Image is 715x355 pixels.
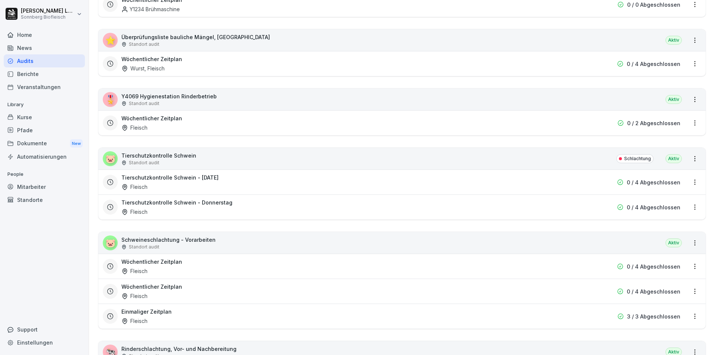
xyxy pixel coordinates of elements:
[4,124,85,137] a: Pfade
[121,267,147,275] div: Fleisch
[4,80,85,93] a: Veranstaltungen
[103,92,118,107] div: 🎖️
[103,151,118,166] div: 🐷
[121,64,165,72] div: Wurst, Fleisch
[665,238,682,247] div: Aktiv
[4,180,85,193] a: Mitarbeiter
[129,41,159,48] p: Standort audit
[121,55,182,63] h3: Wöchentlicher Zeitplan
[121,124,147,131] div: Fleisch
[4,137,85,150] div: Dokumente
[129,159,159,166] p: Standort audit
[4,67,85,80] a: Berichte
[627,203,680,211] p: 0 / 4 Abgeschlossen
[21,15,75,20] p: Sonnberg Biofleisch
[121,258,182,266] h3: Wöchentlicher Zeitplan
[4,54,85,67] a: Audits
[103,33,118,48] div: ⭐
[4,137,85,150] a: DokumenteNew
[4,193,85,206] a: Standorte
[129,244,159,250] p: Standort audit
[129,100,159,107] p: Standort audit
[121,308,172,316] h3: Einmaliger Zeitplan
[627,119,680,127] p: 0 / 2 Abgeschlossen
[665,95,682,104] div: Aktiv
[665,36,682,45] div: Aktiv
[121,283,182,291] h3: Wöchentlicher Zeitplan
[4,323,85,336] div: Support
[627,263,680,270] p: 0 / 4 Abgeschlossen
[627,1,680,9] p: 0 / 0 Abgeschlossen
[627,178,680,186] p: 0 / 4 Abgeschlossen
[121,114,182,122] h3: Wöchentlicher Zeitplan
[21,8,75,14] p: [PERSON_NAME] Lumetsberger
[624,155,651,162] p: Schlachtung
[121,183,147,191] div: Fleisch
[121,236,216,244] p: Schweineschlachtung - Vorarbeiten
[121,208,147,216] div: Fleisch
[121,92,217,100] p: Y4069 Hygienestation Rinderbetrieb
[4,168,85,180] p: People
[121,199,232,206] h3: Tierschutzkontrolle Schwein - Donnerstag
[121,292,147,300] div: Fleisch
[4,41,85,54] a: News
[70,139,83,148] div: New
[627,313,680,320] p: 3 / 3 Abgeschlossen
[627,288,680,295] p: 0 / 4 Abgeschlossen
[4,336,85,349] a: Einstellungen
[103,235,118,250] div: 🐷
[4,99,85,111] p: Library
[4,28,85,41] a: Home
[121,317,147,325] div: Fleisch
[665,154,682,163] div: Aktiv
[121,174,219,181] h3: Tierschutzkontrolle Schwein - [DATE]
[121,345,236,353] p: Rinderschlachtung, Vor- und Nachbereitung
[4,150,85,163] a: Automatisierungen
[121,33,270,41] p: Überprüfungsliste bauliche Mängel, [GEOGRAPHIC_DATA]
[121,152,196,159] p: Tierschutzkontrolle Schwein
[4,111,85,124] a: Kurse
[121,5,180,13] div: Y1234 Brühmaschine
[627,60,680,68] p: 0 / 4 Abgeschlossen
